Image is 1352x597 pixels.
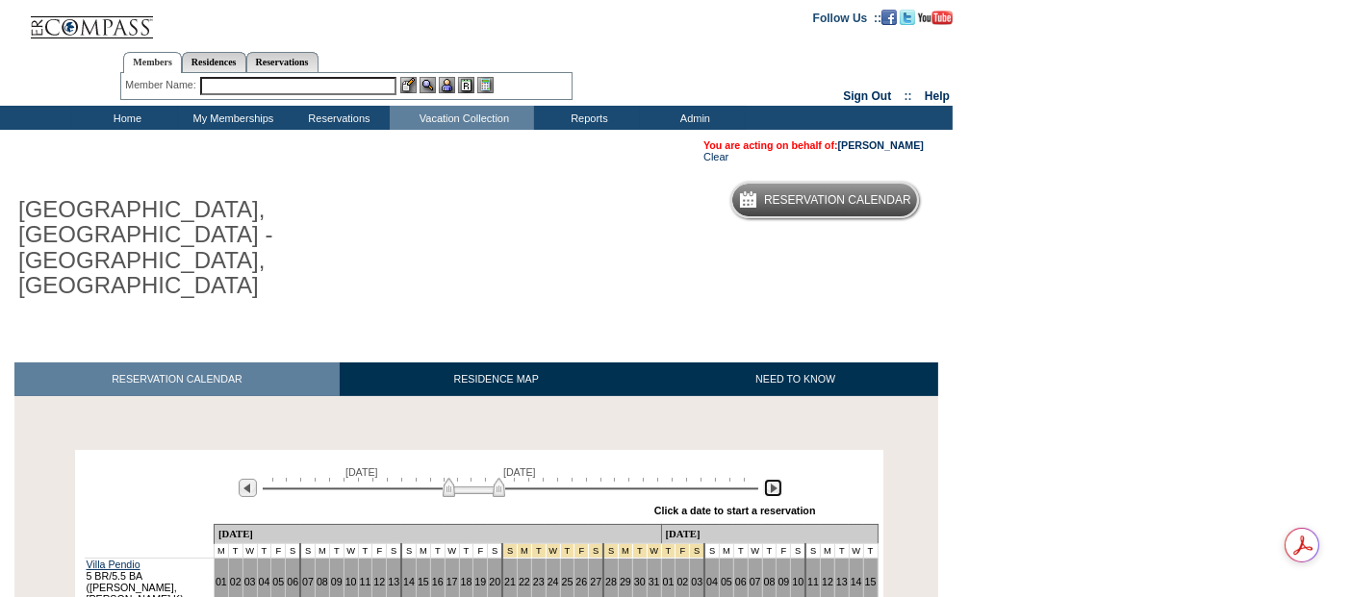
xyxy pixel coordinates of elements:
[654,505,816,516] div: Click a date to start a reservation
[504,576,516,587] a: 21
[519,576,530,587] a: 22
[257,543,271,558] td: T
[502,543,517,558] td: Christmas
[918,11,953,25] img: Subscribe to our YouTube Channel
[805,543,820,558] td: S
[387,543,401,558] td: S
[373,576,385,587] a: 12
[344,543,358,558] td: W
[822,576,833,587] a: 12
[834,543,849,558] td: T
[329,543,344,558] td: T
[302,576,314,587] a: 07
[214,543,228,558] td: M
[634,576,646,587] a: 30
[518,543,532,558] td: Christmas
[748,543,762,558] td: W
[287,576,298,587] a: 06
[574,543,589,558] td: Christmas
[690,543,704,558] td: New Year's
[620,576,631,587] a: 29
[246,52,319,72] a: Reservations
[905,89,912,103] span: ::
[125,77,199,93] div: Member Name:
[418,576,429,587] a: 15
[488,543,502,558] td: S
[284,106,390,130] td: Reservations
[546,543,560,558] td: Christmas
[777,543,791,558] td: F
[703,151,728,162] a: Clear
[14,362,340,396] a: RESERVATION CALENDAR
[918,11,953,22] a: Subscribe to our YouTube Channel
[863,543,878,558] td: T
[649,576,660,587] a: 31
[778,576,789,587] a: 09
[473,543,488,558] td: F
[590,576,601,587] a: 27
[533,576,545,587] a: 23
[474,576,486,587] a: 19
[849,543,863,558] td: W
[807,576,819,587] a: 11
[417,543,431,558] td: M
[360,576,371,587] a: 11
[345,576,357,587] a: 10
[388,576,399,587] a: 13
[503,466,536,478] span: [DATE]
[123,52,182,73] a: Members
[676,576,688,587] a: 02
[390,106,534,130] td: Vacation Collection
[259,576,270,587] a: 04
[676,543,690,558] td: New Year's
[836,576,848,587] a: 13
[300,543,315,558] td: S
[461,576,472,587] a: 18
[244,576,256,587] a: 03
[445,543,459,558] td: W
[400,77,417,93] img: b_edit.gif
[721,576,732,587] a: 05
[661,524,878,543] td: [DATE]
[372,543,387,558] td: F
[239,479,257,497] img: Previous
[72,106,178,130] td: Home
[821,543,835,558] td: M
[791,543,805,558] td: S
[900,11,915,22] a: Follow us on Twitter
[420,77,436,93] img: View
[458,77,474,93] img: Reservations
[603,543,618,558] td: New Year's
[403,576,415,587] a: 14
[214,524,661,543] td: [DATE]
[216,576,227,587] a: 01
[733,543,748,558] td: T
[881,10,897,25] img: Become our fan on Facebook
[640,106,746,130] td: Admin
[548,576,559,587] a: 24
[647,543,661,558] td: New Year's
[632,543,647,558] td: New Year's
[345,466,378,478] span: [DATE]
[589,543,603,558] td: Christmas
[178,106,284,130] td: My Memberships
[477,77,494,93] img: b_calculator.gif
[286,543,300,558] td: S
[432,576,444,587] a: 16
[340,362,653,396] a: RESIDENCE MAP
[358,543,372,558] td: T
[661,543,676,558] td: New Year's
[764,576,776,587] a: 08
[619,543,633,558] td: New Year's
[272,576,284,587] a: 05
[315,543,329,558] td: M
[813,10,881,25] td: Follow Us ::
[663,576,675,587] a: 01
[182,52,246,72] a: Residences
[271,543,286,558] td: F
[720,543,734,558] td: M
[735,576,747,587] a: 06
[401,543,416,558] td: S
[764,194,911,207] h5: Reservation Calendar
[14,193,446,303] h1: [GEOGRAPHIC_DATA], [GEOGRAPHIC_DATA] - [GEOGRAPHIC_DATA], [GEOGRAPHIC_DATA]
